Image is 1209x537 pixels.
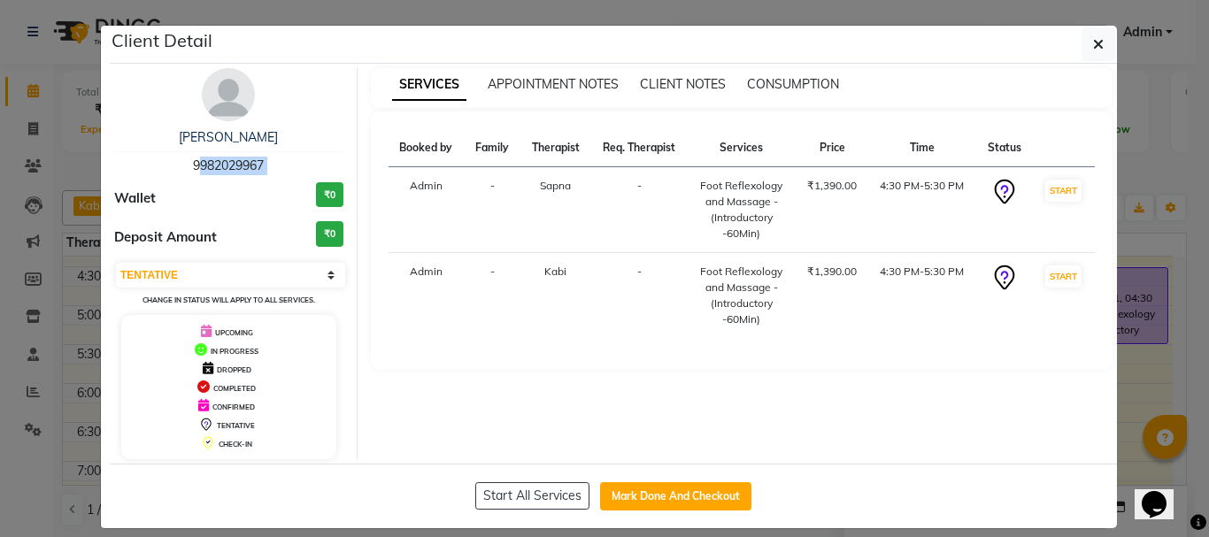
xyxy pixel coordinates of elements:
small: Change in status will apply to all services. [142,295,315,304]
td: - [591,167,688,253]
th: Req. Therapist [591,129,688,167]
span: CONFIRMED [212,403,255,411]
div: Foot Reflexology and Massage - (Introductory -60Min) [697,178,785,242]
a: [PERSON_NAME] [179,129,278,145]
td: - [464,167,520,253]
span: Wallet [114,188,156,209]
span: Deposit Amount [114,227,217,248]
span: TENTATIVE [217,421,255,430]
td: 4:30 PM-5:30 PM [868,167,976,253]
span: COMPLETED [213,384,256,393]
span: SERVICES [392,69,466,101]
th: Family [464,129,520,167]
div: Foot Reflexology and Massage - (Introductory -60Min) [697,264,785,327]
button: START [1045,265,1082,288]
th: Time [868,129,976,167]
th: Price [796,129,868,167]
td: - [464,253,520,339]
span: DROPPED [217,365,251,374]
span: Kabi [544,265,566,278]
h5: Client Detail [112,27,212,54]
button: Mark Done And Checkout [600,482,751,510]
td: - [591,253,688,339]
td: Admin [389,253,465,339]
th: Services [687,129,796,167]
button: Start All Services [475,482,589,510]
span: APPOINTMENT NOTES [488,76,619,92]
th: Status [976,129,1032,167]
span: CLIENT NOTES [640,76,726,92]
td: 4:30 PM-5:30 PM [868,253,976,339]
iframe: chat widget [1135,466,1191,519]
span: UPCOMING [215,328,253,337]
div: ₹1,390.00 [806,178,858,194]
h3: ₹0 [316,182,343,208]
span: Sapna [540,179,571,192]
span: 9982029967 [193,157,264,173]
img: avatar [202,68,255,121]
span: CONSUMPTION [747,76,839,92]
button: START [1045,180,1082,202]
span: IN PROGRESS [211,347,258,356]
td: Admin [389,167,465,253]
h3: ₹0 [316,221,343,247]
th: Booked by [389,129,465,167]
th: Therapist [520,129,591,167]
span: CHECK-IN [219,440,252,449]
div: ₹1,390.00 [806,264,858,280]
